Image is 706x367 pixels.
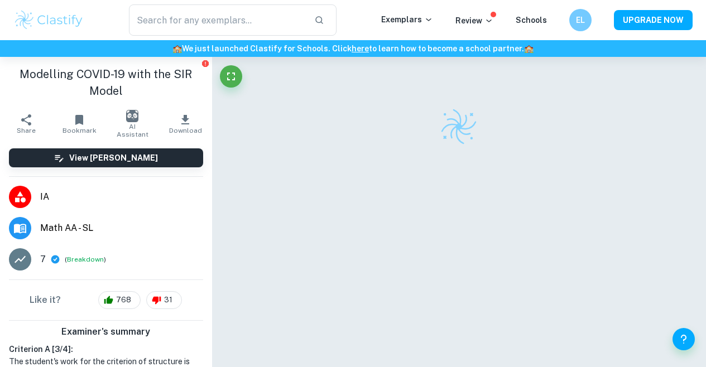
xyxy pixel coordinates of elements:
[126,110,138,122] img: AI Assistant
[13,9,84,31] img: Clastify logo
[172,44,182,53] span: 🏫
[158,294,179,306] span: 31
[146,291,182,309] div: 31
[159,108,212,139] button: Download
[110,294,137,306] span: 768
[53,108,106,139] button: Bookmark
[17,127,36,134] span: Share
[2,42,704,55] h6: We just launched Clastify for Schools. Click to learn how to become a school partner.
[65,254,106,265] span: ( )
[4,325,208,339] h6: Examiner's summary
[439,107,478,146] img: Clastify logo
[113,123,152,138] span: AI Assistant
[574,14,587,26] h6: EL
[455,15,493,27] p: Review
[30,293,61,307] h6: Like it?
[169,127,202,134] span: Download
[220,65,242,88] button: Fullscreen
[201,59,210,67] button: Report issue
[9,66,203,99] h1: Modelling COVID-19 with the SIR Model
[673,328,695,350] button: Help and Feedback
[106,108,159,139] button: AI Assistant
[381,13,433,26] p: Exemplars
[67,254,104,264] button: Breakdown
[524,44,534,53] span: 🏫
[40,190,203,204] span: IA
[69,152,158,164] h6: View [PERSON_NAME]
[129,4,305,36] input: Search for any exemplars...
[9,343,203,355] h6: Criterion A [ 3 / 4 ]:
[614,10,693,30] button: UPGRADE NOW
[63,127,97,134] span: Bookmark
[9,148,203,167] button: View [PERSON_NAME]
[98,291,141,309] div: 768
[516,16,547,25] a: Schools
[40,221,203,235] span: Math AA - SL
[569,9,592,31] button: EL
[40,253,46,266] p: 7
[352,44,369,53] a: here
